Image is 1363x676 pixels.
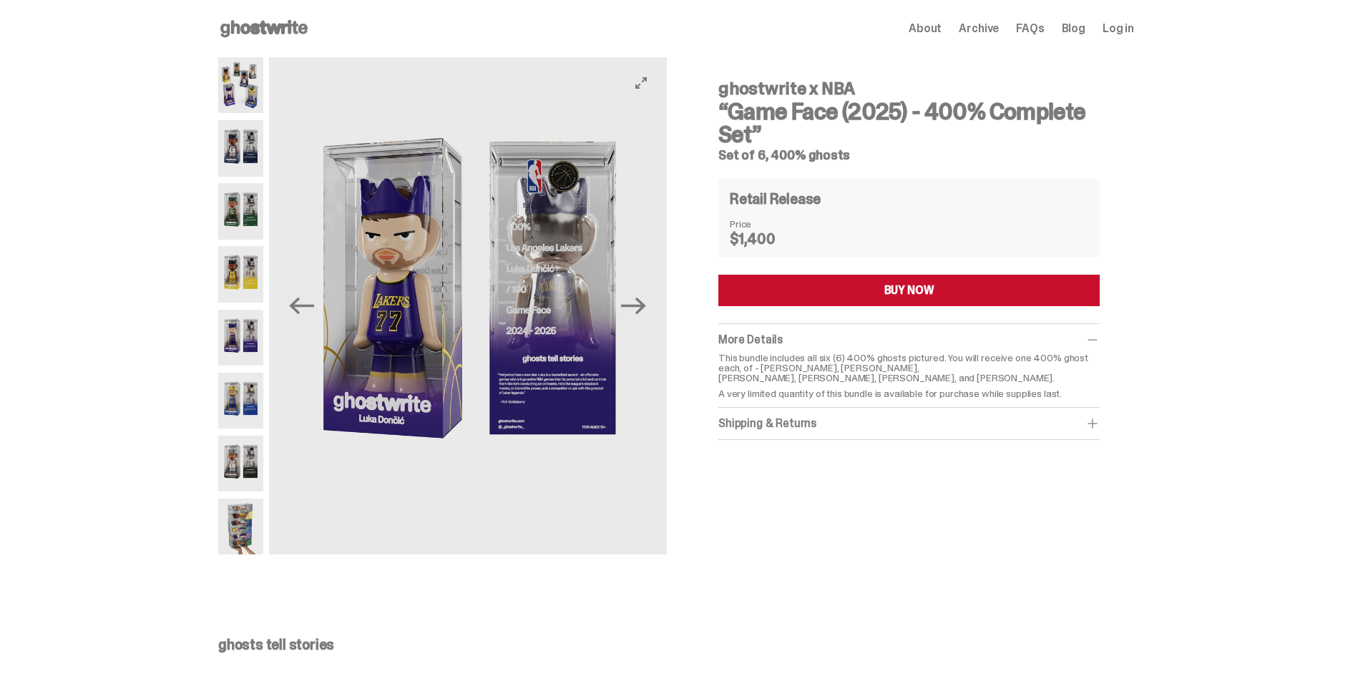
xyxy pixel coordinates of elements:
[730,192,821,206] h4: Retail Release
[718,100,1100,146] h3: “Game Face (2025) - 400% Complete Set”
[909,23,942,34] a: About
[667,57,1065,554] img: svg+xml;base64,PHN2ZyB3aWR0aD0iMSIgaGVpZ2h0PSIxIiB2aWV3Qm94PSIwIDAgMSAxIiBmaWxsPSJub25lIiB4bWxucz...
[218,373,263,428] img: NBA-400-HG-Steph.png
[959,23,999,34] a: Archive
[718,80,1100,97] h4: ghostwrite x NBA
[730,219,801,229] dt: Price
[269,57,667,554] img: NBA-400-HG-Luka.png
[718,353,1100,383] p: This bundle includes all six (6) 400% ghosts pictured. You will receive one 400% ghost each, of -...
[218,120,263,176] img: NBA-400-HG-Ant.png
[1062,23,1085,34] a: Blog
[218,57,263,113] img: NBA-400-HG-Main.png
[718,149,1100,162] h5: Set of 6, 400% ghosts
[1016,23,1044,34] a: FAQs
[218,183,263,239] img: NBA-400-HG-Giannis.png
[718,416,1100,431] div: Shipping & Returns
[718,388,1100,398] p: A very limited quantity of this bundle is available for purchase while supplies last.
[218,246,263,302] img: NBA-400-HG%20Bron.png
[218,499,263,554] img: NBA-400-HG-Scale.png
[884,285,934,296] div: BUY NOW
[286,290,318,322] button: Previous
[730,232,801,246] dd: $1,400
[632,74,650,92] button: View full-screen
[618,290,650,322] button: Next
[1103,23,1134,34] a: Log in
[218,637,1134,652] p: ghosts tell stories
[218,310,263,366] img: NBA-400-HG-Luka.png
[218,436,263,491] img: NBA-400-HG-Wemby.png
[718,332,783,347] span: More Details
[718,275,1100,306] button: BUY NOW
